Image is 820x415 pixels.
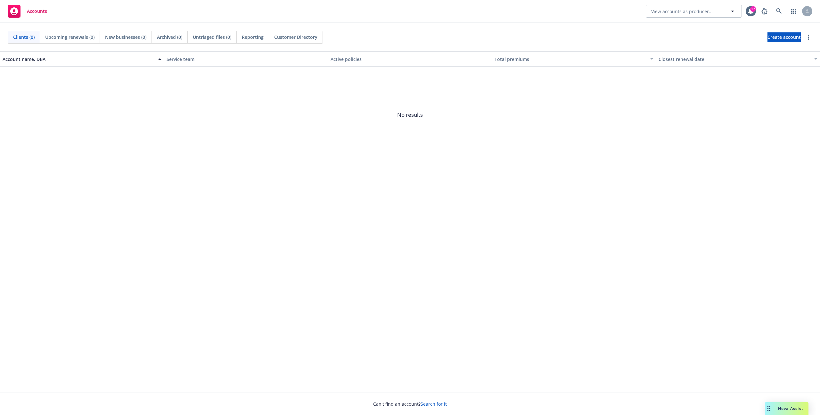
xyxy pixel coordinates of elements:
[157,34,182,40] span: Archived (0)
[767,32,801,42] a: Create account
[773,5,785,18] a: Search
[373,401,447,407] span: Can't find an account?
[646,5,742,18] button: View accounts as producer...
[193,34,231,40] span: Untriaged files (0)
[651,8,713,15] span: View accounts as producer...
[656,51,820,67] button: Closest renewal date
[778,406,803,411] span: Nova Assist
[492,51,656,67] button: Total premiums
[45,34,94,40] span: Upcoming renewals (0)
[659,56,810,63] div: Closest renewal date
[3,56,154,63] div: Account name, DBA
[167,56,325,63] div: Service team
[331,56,489,63] div: Active policies
[495,56,646,63] div: Total premiums
[242,34,264,40] span: Reporting
[758,5,771,18] a: Report a Bug
[105,34,146,40] span: New businesses (0)
[27,9,47,14] span: Accounts
[164,51,328,67] button: Service team
[5,2,50,20] a: Accounts
[13,34,35,40] span: Clients (0)
[805,33,812,41] a: more
[765,402,773,415] div: Drag to move
[328,51,492,67] button: Active policies
[765,402,808,415] button: Nova Assist
[787,5,800,18] a: Switch app
[750,6,756,12] div: 17
[421,401,447,407] a: Search for it
[274,34,317,40] span: Customer Directory
[767,31,801,43] span: Create account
